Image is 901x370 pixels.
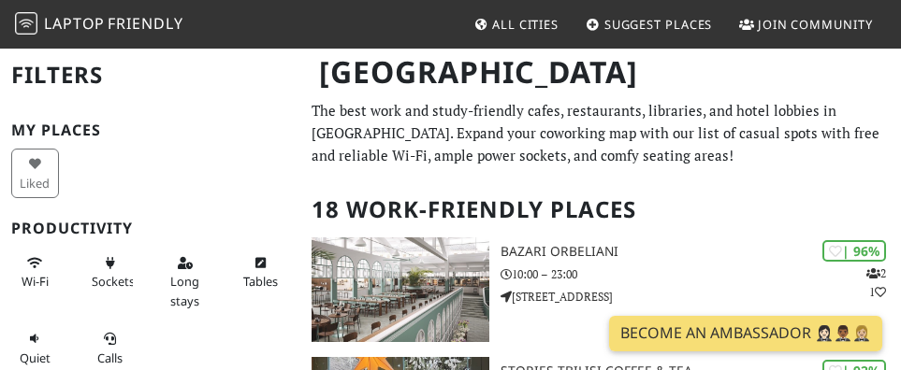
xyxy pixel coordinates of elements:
span: Stable Wi-Fi [22,273,49,290]
a: LaptopFriendly LaptopFriendly [15,8,183,41]
p: 2 1 [866,264,886,300]
a: Bazari Orbeliani | 96% 21 Bazari Orbeliani 10:00 – 23:00 [STREET_ADDRESS] [300,237,901,342]
h2: 18 Work-Friendly Places [312,181,890,238]
p: 10:00 – 23:00 [501,265,901,283]
p: [STREET_ADDRESS] [501,288,901,306]
img: LaptopFriendly [15,12,37,35]
img: Bazari Orbeliani [312,237,489,342]
span: Work-friendly tables [243,273,278,290]
span: All Cities [492,16,559,33]
span: Suggest Places [604,16,713,33]
button: Long stays [161,248,209,316]
button: Sockets [86,248,134,297]
span: Join Community [758,16,873,33]
span: Laptop [44,13,105,34]
h3: Productivity [11,220,289,237]
button: Wi-Fi [11,248,59,297]
a: Join Community [732,7,880,41]
a: Become an Ambassador 🤵🏻‍♀️🤵🏾‍♂️🤵🏼‍♀️ [609,316,882,351]
a: Suggest Places [578,7,720,41]
h3: My Places [11,121,289,139]
div: | 96% [822,240,886,262]
h2: Filters [11,47,289,104]
h3: Bazari Orbeliani [501,244,901,260]
a: All Cities [466,7,566,41]
h1: [GEOGRAPHIC_DATA] [304,47,890,98]
p: The best work and study-friendly cafes, restaurants, libraries, and hotel lobbies in [GEOGRAPHIC_... [312,99,890,166]
span: Friendly [108,13,182,34]
span: Video/audio calls [97,349,123,366]
span: Quiet [20,349,51,366]
span: Power sockets [92,273,135,290]
button: Tables [237,248,284,297]
span: Long stays [170,273,199,308]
